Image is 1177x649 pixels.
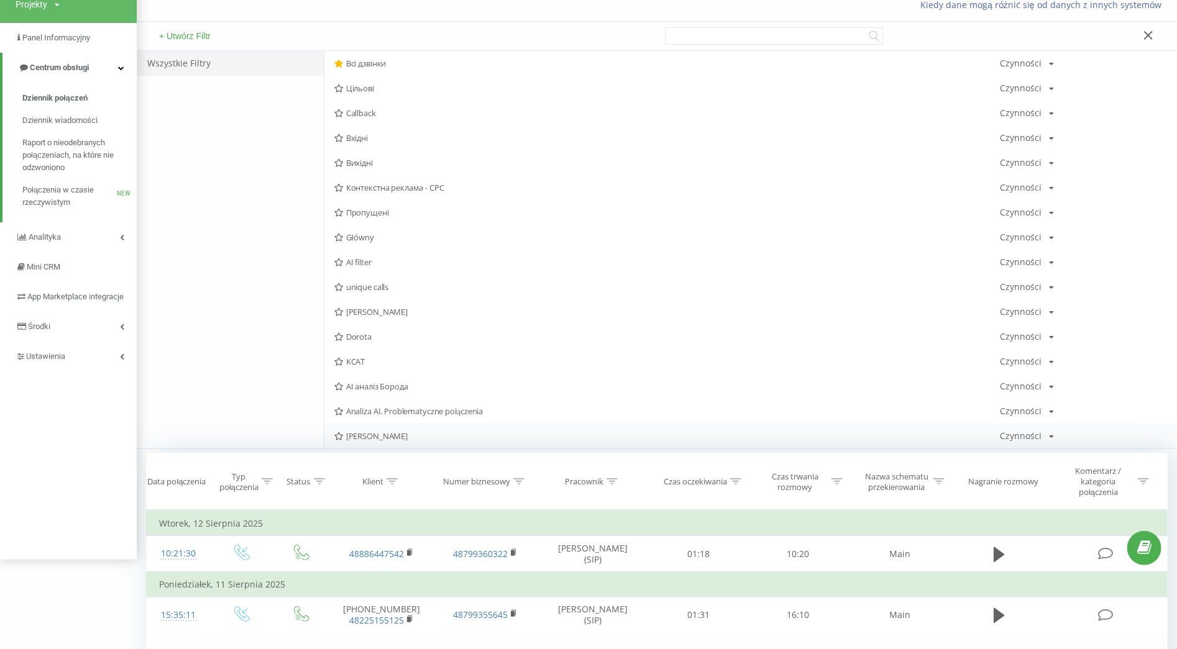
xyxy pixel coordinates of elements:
a: Centrum obsługi [2,53,137,83]
div: Czynności [1000,407,1042,415]
div: Czas trwania rozmowy [762,471,828,492]
td: Wtorek, 12 Sierpnia 2025 [147,511,1168,536]
a: 48225155125 [349,614,404,626]
div: Komentarz / kategoria połączenia [1062,466,1135,497]
div: Czynności [1000,382,1042,391]
div: Czynności [1000,84,1042,93]
td: [PERSON_NAME] (SIP) [537,597,649,633]
div: Czynności [1000,432,1042,440]
a: Dziennik połączeń [22,87,137,109]
span: Пропущені [334,208,1000,217]
div: Numer biznesowy [443,476,510,487]
td: Main [848,536,952,573]
span: Ustawienia [26,352,65,361]
div: Czynności [1000,283,1042,291]
span: Środki [28,322,50,331]
span: АI аналіз Борода [334,382,1000,391]
div: Nazwa schematu przekierowania [864,471,930,492]
div: Czynności [1000,183,1042,192]
span: App Marketplace integracje [27,292,124,301]
span: [PERSON_NAME] [334,307,1000,316]
span: Analiza AI. Problematyczne połączenia [334,407,1000,415]
div: 15:35:11 [159,603,198,627]
span: Цільові [334,84,1000,93]
div: Pracownik [565,476,603,487]
div: Status [287,476,311,487]
button: + Utwórz Filtr [155,30,214,42]
span: Вихідні [334,158,1000,167]
div: Czynności [1000,109,1042,117]
a: Dziennik wiadomości [22,109,137,132]
span: Dorota [334,332,1000,341]
span: Połączenia w czasie rzeczywistym [22,184,117,209]
span: Dziennik połączeń [22,92,88,104]
div: Data połączenia [147,476,206,487]
td: 10:20 [748,536,848,573]
td: [PHONE_NUMBER] [330,597,434,633]
a: Połączenia w czasie rzeczywistymNEW [22,179,137,214]
span: [PERSON_NAME] [334,432,1000,440]
span: Вхідні [334,134,1000,142]
span: Centrum obsługi [30,63,89,72]
td: 01:31 [649,597,748,633]
td: Main [848,597,952,633]
div: Czynności [1000,307,1042,316]
div: Czynności [1000,158,1042,167]
div: Czas oczekiwania [664,476,727,487]
span: Analityka [29,232,61,242]
span: Dziennik wiadomości [22,114,98,127]
span: AI filter [334,258,1000,266]
span: unique calls [334,283,1000,291]
span: KCAT [334,357,1000,366]
div: Czynności [1000,233,1042,242]
div: Czynności [1000,258,1042,266]
td: 01:18 [649,536,748,573]
span: Raport o nieodebranych połączeniach, na które nie odzwoniono [22,137,131,174]
span: Panel Informacyjny [22,33,90,42]
div: Nagranie rozmowy [969,476,1039,487]
span: Всі дзвінки [334,59,1000,68]
span: Główny [334,233,1000,242]
div: Czynności [1000,208,1042,217]
a: Raport o nieodebranych połączeniach, na które nie odzwoniono [22,132,137,179]
td: Poniedziałek, 11 Sierpnia 2025 [147,572,1168,597]
div: 10:21:30 [159,542,198,566]
div: Czynności [1000,357,1042,366]
a: 48799360322 [453,548,508,560]
button: Zamknij [1140,30,1158,43]
div: Typ połączenia [219,471,259,492]
a: 48886447542 [349,548,404,560]
div: Czynności [1000,59,1042,68]
span: Контекстна реклама - CPC [334,183,1000,192]
div: Czynności [1000,134,1042,142]
a: 48799355645 [453,609,508,620]
div: Wszystkie Filtry [137,51,324,76]
div: Czynności [1000,332,1042,341]
div: Klient [362,476,383,487]
td: 16:10 [748,597,848,633]
span: Callback [334,109,1000,117]
span: Mini CRM [27,262,60,271]
td: [PERSON_NAME] (SIP) [537,536,649,573]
